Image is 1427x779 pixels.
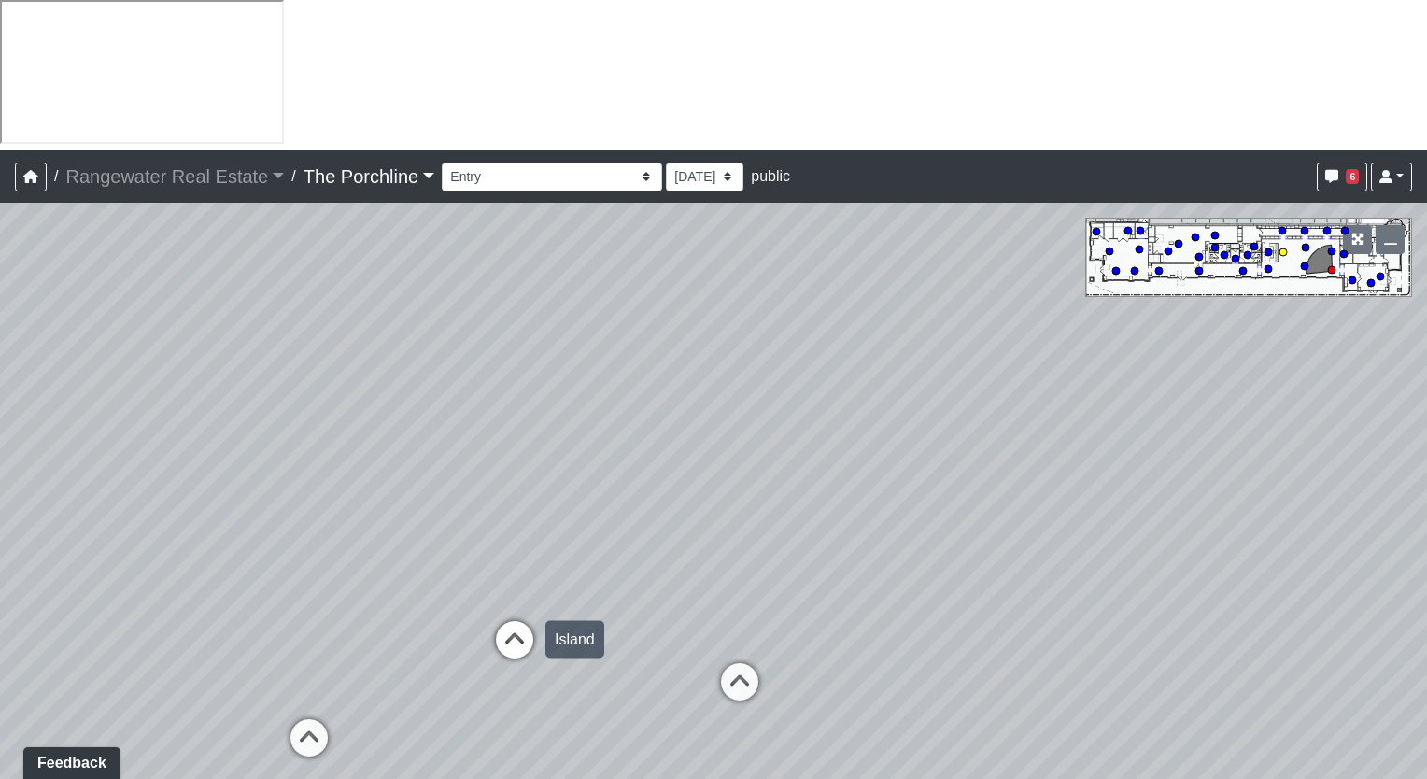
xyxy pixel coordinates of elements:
[284,158,303,195] span: /
[1317,163,1367,191] button: 6
[751,168,790,184] span: public
[14,742,124,779] iframe: Ybug feedback widget
[65,158,284,195] a: Rangewater Real Estate
[47,158,65,195] span: /
[545,621,604,659] div: Island
[304,158,435,195] a: The Porchline
[1346,169,1359,184] span: 6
